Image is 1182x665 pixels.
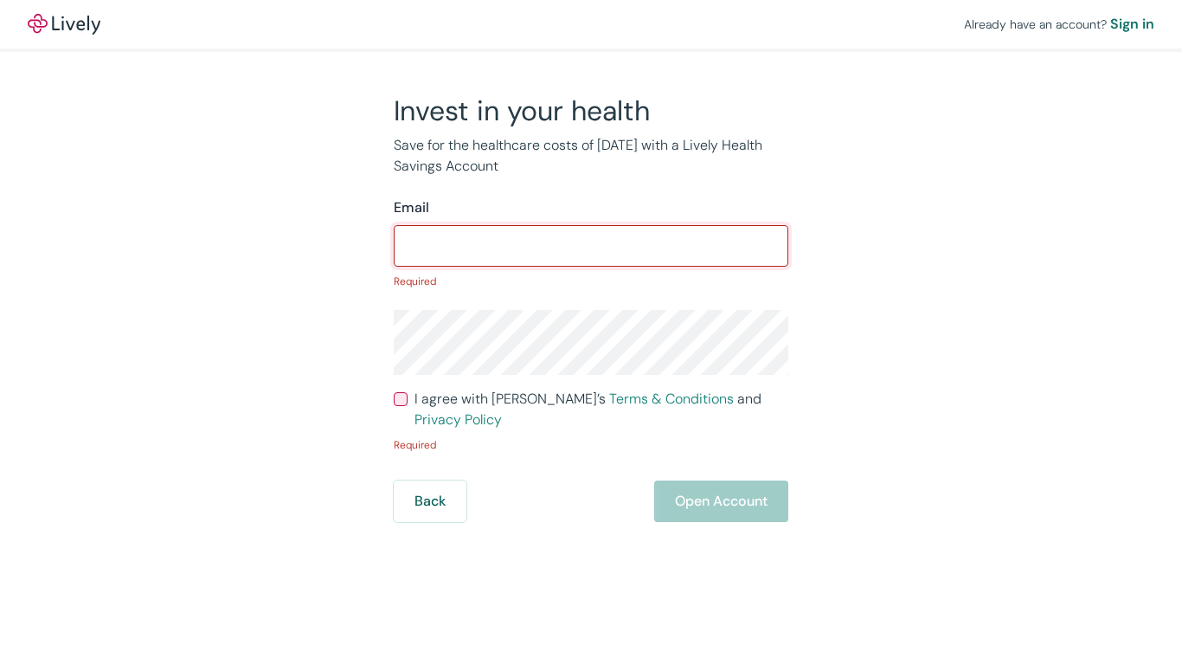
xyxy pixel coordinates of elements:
p: Required [394,437,788,453]
label: Email [394,197,429,218]
p: Required [394,274,788,289]
a: LivelyLively [28,14,100,35]
img: Lively [28,14,100,35]
p: Save for the healthcare costs of [DATE] with a Lively Health Savings Account [394,135,788,177]
div: Already have an account? [964,14,1154,35]
h2: Invest in your health [394,94,788,128]
a: Sign in [1110,14,1154,35]
span: I agree with [PERSON_NAME]’s and [414,389,788,430]
button: Back [394,481,466,522]
a: Terms & Conditions [609,390,734,408]
a: Privacy Policy [414,410,502,429]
